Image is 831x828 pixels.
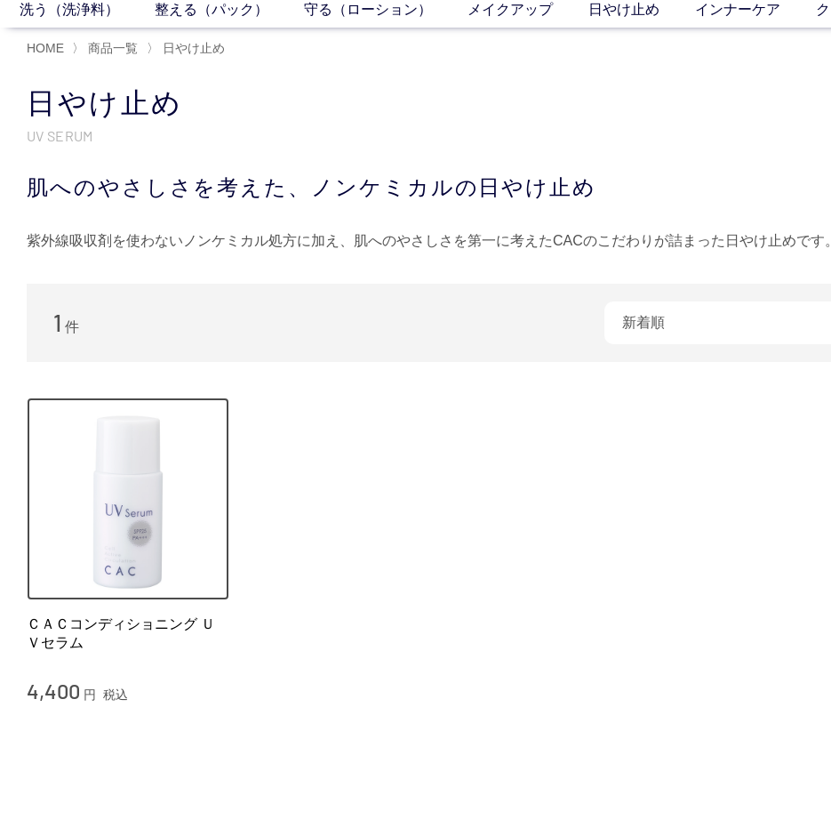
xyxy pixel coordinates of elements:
[72,40,142,57] li: 〉
[163,41,225,55] span: 日やけ止め
[27,398,229,600] img: ＣＡＣコンディショニング ＵＶセラム
[159,41,225,55] a: 日やけ止め
[103,687,128,702] span: 税込
[53,309,61,336] span: 1
[27,41,64,55] a: HOME
[88,41,138,55] span: 商品一覧
[147,40,229,57] li: 〉
[65,319,79,334] span: 件
[84,41,138,55] a: 商品一覧
[84,687,96,702] span: 円
[27,615,229,653] a: ＣＡＣコンディショニング ＵＶセラム
[27,678,80,703] span: 4,400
